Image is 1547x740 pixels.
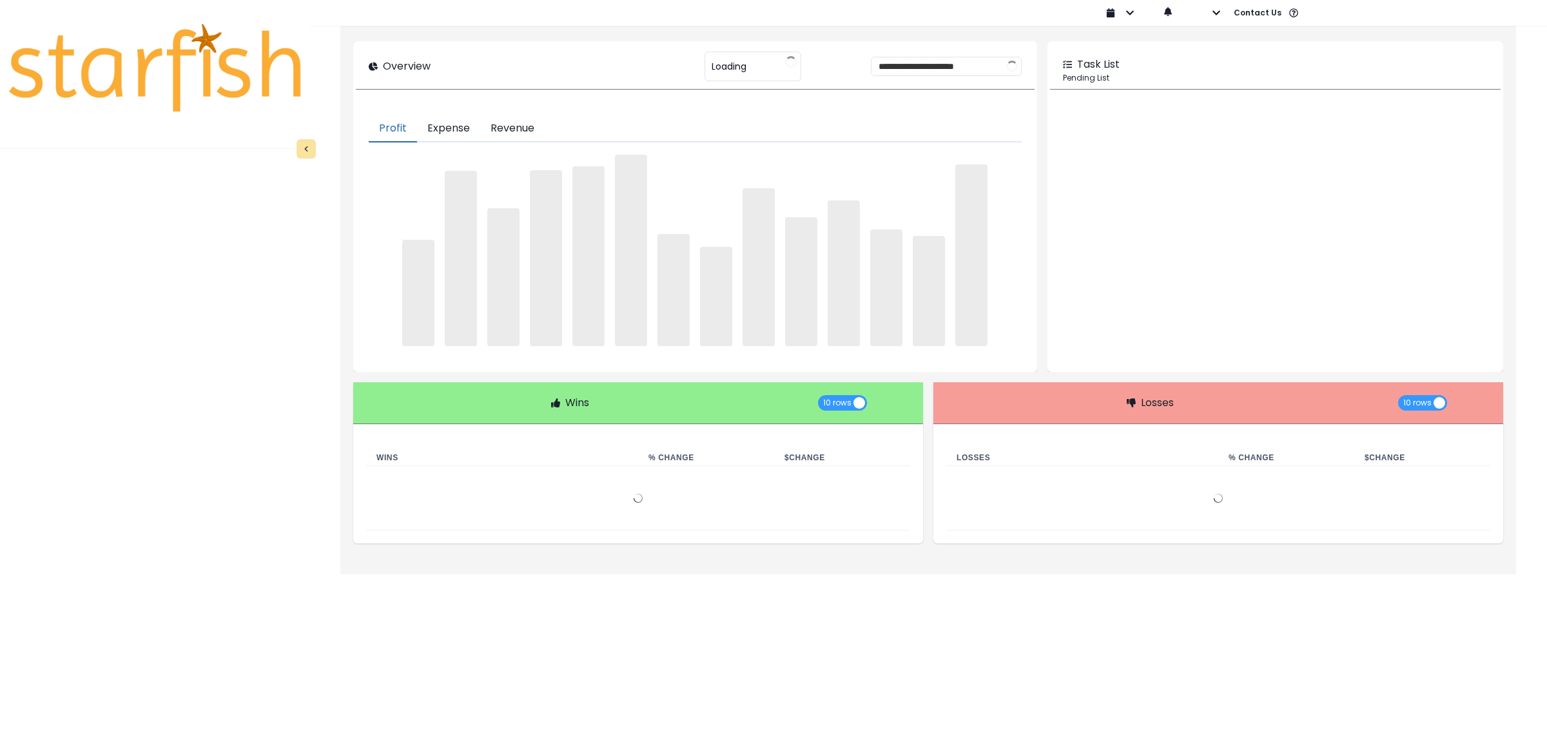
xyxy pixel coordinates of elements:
[1354,450,1490,466] th: $ Change
[946,450,1218,466] th: Losses
[1218,450,1354,466] th: % Change
[1403,395,1432,411] span: 10 rows
[530,170,562,346] span: ‌
[712,53,746,80] span: Loading
[828,200,860,346] span: ‌
[383,59,431,74] p: Overview
[823,395,851,411] span: 10 rows
[480,115,545,142] button: Revenue
[700,247,732,346] span: ‌
[417,115,480,142] button: Expense
[1141,395,1174,411] p: Losses
[572,166,605,346] span: ‌
[955,164,988,346] span: ‌
[487,208,520,347] span: ‌
[638,450,774,466] th: % Change
[870,229,902,346] span: ‌
[565,395,589,411] p: Wins
[785,217,817,346] span: ‌
[369,115,417,142] button: Profit
[615,155,647,346] span: ‌
[445,171,477,347] span: ‌
[743,188,775,346] span: ‌
[913,236,945,346] span: ‌
[1077,57,1120,72] p: Task List
[774,450,910,466] th: $ Change
[1063,72,1488,84] p: Pending List
[402,240,434,346] span: ‌
[657,234,690,346] span: ‌
[366,450,638,466] th: Wins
